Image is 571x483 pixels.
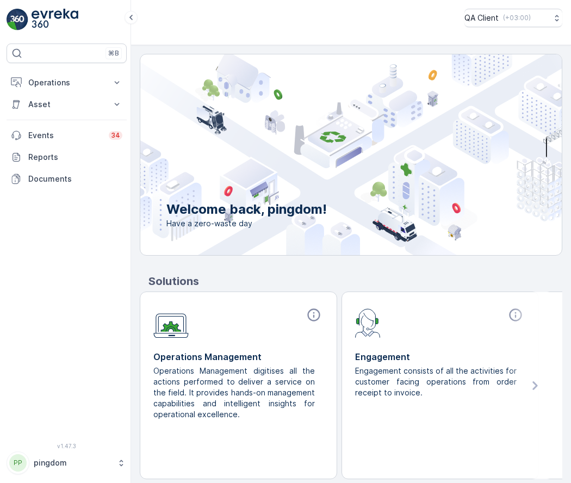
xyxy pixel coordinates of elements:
p: Engagement consists of all the activities for customer facing operations from order receipt to in... [355,366,517,398]
a: Documents [7,168,127,190]
button: Operations [7,72,127,94]
p: ⌘B [108,49,119,58]
button: QA Client(+03:00) [464,9,562,27]
img: module-icon [153,307,189,338]
p: QA Client [464,13,499,23]
span: Have a zero-waste day [166,218,327,229]
img: logo_light-DOdMpM7g.png [32,9,78,30]
span: v 1.47.3 [7,443,127,449]
p: Asset [28,99,105,110]
p: Events [28,130,102,141]
a: Events34 [7,125,127,146]
p: ( +03:00 ) [503,14,531,22]
p: 34 [111,131,120,140]
p: pingdom [34,457,111,468]
p: Documents [28,174,122,184]
p: Solutions [148,273,562,289]
img: logo [7,9,28,30]
img: module-icon [355,307,381,338]
a: Reports [7,146,127,168]
p: Operations Management [153,350,324,363]
button: Asset [7,94,127,115]
img: city illustration [91,54,562,255]
p: Operations [28,77,105,88]
p: Engagement [355,350,525,363]
p: Welcome back, pingdom! [166,201,327,218]
p: Reports [28,152,122,163]
p: Operations Management digitises all the actions performed to deliver a service on the field. It p... [153,366,315,420]
div: PP [9,454,27,472]
button: PPpingdom [7,451,127,474]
